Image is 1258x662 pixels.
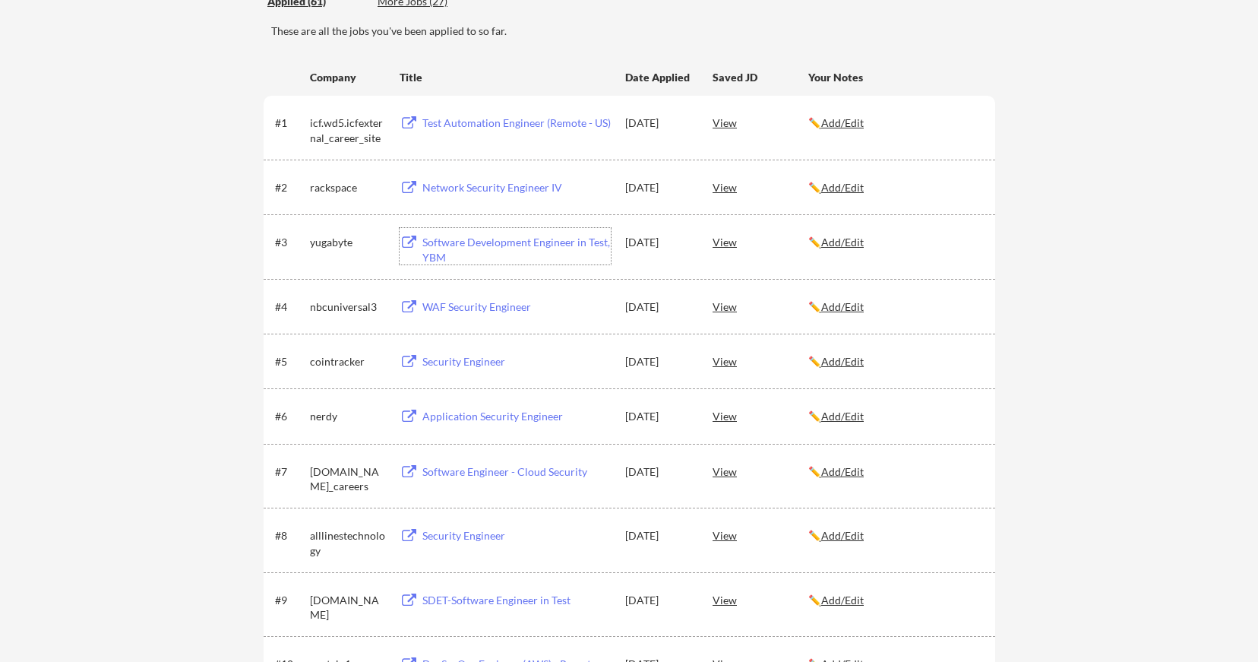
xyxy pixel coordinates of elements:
u: Add/Edit [821,529,864,542]
div: rackspace [310,180,386,195]
div: #9 [275,593,305,608]
div: [DOMAIN_NAME]_careers [310,464,386,494]
div: Title [400,70,611,85]
div: nbcuniversal3 [310,299,386,315]
div: [DATE] [625,528,692,543]
div: Security Engineer [422,354,611,369]
div: ✏️ [808,593,981,608]
u: Add/Edit [821,594,864,607]
div: Date Applied [625,70,692,85]
div: [DATE] [625,235,692,250]
u: Add/Edit [821,410,864,423]
div: Company [310,70,386,85]
div: Saved JD [713,63,808,90]
u: Add/Edit [821,300,864,313]
div: These are all the jobs you've been applied to so far. [271,24,995,39]
div: ✏️ [808,409,981,424]
div: icf.wd5.icfexternal_career_site [310,116,386,145]
div: [DOMAIN_NAME] [310,593,386,622]
u: Add/Edit [821,355,864,368]
div: #4 [275,299,305,315]
div: [DATE] [625,593,692,608]
div: #5 [275,354,305,369]
div: [DATE] [625,299,692,315]
div: Network Security Engineer IV [422,180,611,195]
div: Software Engineer - Cloud Security [422,464,611,480]
div: #2 [275,180,305,195]
div: [DATE] [625,354,692,369]
div: nerdy [310,409,386,424]
div: [DATE] [625,409,692,424]
div: cointracker [310,354,386,369]
u: Add/Edit [821,465,864,478]
div: #8 [275,528,305,543]
div: Software Development Engineer in Test, YBM [422,235,611,264]
u: Add/Edit [821,181,864,194]
div: ✏️ [808,116,981,131]
div: ✏️ [808,180,981,195]
div: [DATE] [625,116,692,131]
div: View [713,228,808,255]
div: View [713,347,808,375]
u: Add/Edit [821,116,864,129]
div: ✏️ [808,528,981,543]
div: View [713,586,808,613]
u: Add/Edit [821,236,864,249]
div: ✏️ [808,464,981,480]
div: View [713,293,808,320]
div: [DATE] [625,180,692,195]
div: #7 [275,464,305,480]
div: SDET-Software Engineer in Test [422,593,611,608]
div: Test Automation Engineer (Remote - US) [422,116,611,131]
div: View [713,521,808,549]
div: ✏️ [808,235,981,250]
div: ✏️ [808,299,981,315]
div: WAF Security Engineer [422,299,611,315]
div: [DATE] [625,464,692,480]
div: Security Engineer [422,528,611,543]
div: #6 [275,409,305,424]
div: yugabyte [310,235,386,250]
div: View [713,402,808,429]
div: View [713,173,808,201]
div: View [713,109,808,136]
div: ✏️ [808,354,981,369]
div: alllinestechnology [310,528,386,558]
div: Your Notes [808,70,981,85]
div: View [713,458,808,485]
div: Application Security Engineer [422,409,611,424]
div: #1 [275,116,305,131]
div: #3 [275,235,305,250]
